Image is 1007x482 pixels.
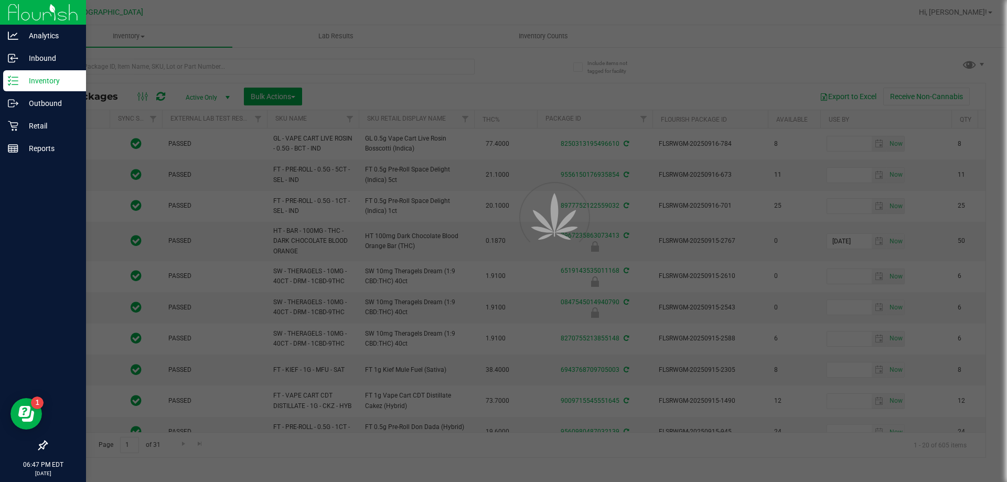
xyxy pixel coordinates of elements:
iframe: Resource center [10,398,42,430]
inline-svg: Inbound [8,53,18,63]
inline-svg: Reports [8,143,18,154]
inline-svg: Inventory [8,76,18,86]
p: 06:47 PM EDT [5,460,81,469]
inline-svg: Outbound [8,98,18,109]
p: Reports [18,142,81,155]
p: Inbound [18,52,81,65]
inline-svg: Retail [8,121,18,131]
p: [DATE] [5,469,81,477]
p: Analytics [18,29,81,42]
inline-svg: Analytics [8,30,18,41]
p: Retail [18,120,81,132]
iframe: Resource center unread badge [31,397,44,409]
p: Inventory [18,74,81,87]
p: Outbound [18,97,81,110]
